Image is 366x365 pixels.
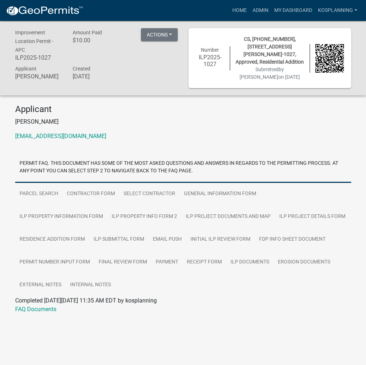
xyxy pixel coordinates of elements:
[63,182,119,206] a: Contractor Form
[73,37,120,44] h6: $10.00
[94,251,151,274] a: Final Review Form
[229,4,250,17] a: Home
[240,66,300,80] span: Submitted on [DATE]
[73,73,120,80] h6: [DATE]
[275,205,350,228] a: ILP Project Details Form
[15,251,94,274] a: Permit Number Input Form
[15,117,351,126] p: [PERSON_NAME]
[89,228,148,251] a: ILP Submittal Form
[255,228,330,251] a: FDP INFO Sheet Document
[119,182,180,206] a: Select contractor
[107,205,181,228] a: ILP Property Info Form 2
[15,66,36,72] span: Applicant
[15,306,56,313] a: FAQ Documents
[15,30,53,53] span: Improvement Location Permit - APC
[73,66,90,72] span: Created
[226,251,274,274] a: ILP Documents
[15,133,106,139] a: [EMAIL_ADDRESS][DOMAIN_NAME]
[274,251,335,274] a: Erosion Documents
[15,228,89,251] a: Residence Addition Form
[73,30,102,35] span: Amount Paid
[151,251,182,274] a: Payment
[250,4,271,17] a: Admin
[15,54,62,61] h6: ILP2025-1027
[148,228,186,251] a: Email Push
[15,104,351,115] h4: Applicant
[15,274,66,297] a: External Notes
[15,205,107,228] a: ILP Property Information Form
[66,274,115,297] a: Internal Notes
[15,182,63,206] a: Parcel search
[196,54,224,68] h6: ILP2025-1027
[180,182,260,206] a: General Information Form
[141,28,178,41] button: Actions
[182,251,226,274] a: Receipt Form
[315,4,360,17] a: kosplanning
[315,44,344,73] img: QR code
[186,228,255,251] a: Initial ILP Review Form
[181,205,275,228] a: ILP Project Documents and Map
[201,47,219,53] span: Number
[236,36,304,65] span: CS, [PHONE_NUMBER], [STREET_ADDRESS][PERSON_NAME]-1027, Approved, Residential Addition
[271,4,315,17] a: My Dashboard
[15,152,351,183] a: Permit FAQ. This document has some of the most asked questions and answers in regards to the perm...
[15,73,62,80] h6: [PERSON_NAME]
[15,297,157,304] span: Completed [DATE][DATE] 11:35 AM EDT by kosplanning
